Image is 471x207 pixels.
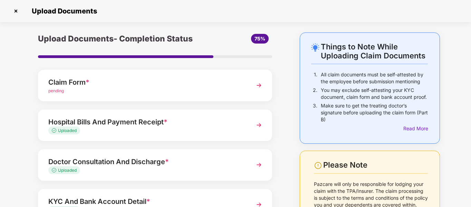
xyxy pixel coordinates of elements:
[253,79,265,92] img: svg+xml;base64,PHN2ZyBpZD0iTmV4dCIgeG1sbnM9Imh0dHA6Ly93d3cudzMub3JnLzIwMDAvc3ZnIiB3aWR0aD0iMzYiIG...
[403,125,428,132] div: Read More
[52,168,58,172] img: svg+xml;base64,PHN2ZyB4bWxucz0iaHR0cDovL3d3dy53My5vcmcvMjAwMC9zdmciIHdpZHRoPSIxMy4zMzMiIGhlaWdodD...
[58,128,77,133] span: Uploaded
[321,42,428,60] div: Things to Note While Uploading Claim Documents
[314,71,317,85] p: 1.
[10,6,21,17] img: svg+xml;base64,PHN2ZyBpZD0iQ3Jvc3MtMzJ4MzIiIHhtbG5zPSJodHRwOi8vd3d3LnczLm9yZy8yMDAwL3N2ZyIgd2lkdG...
[314,161,322,170] img: svg+xml;base64,PHN2ZyBpZD0iV2FybmluZ18tXzI0eDI0IiBkYXRhLW5hbWU9Ildhcm5pbmcgLSAyNHgyNCIgeG1sbnM9Im...
[321,71,428,85] p: All claim documents must be self-attested by the employee before submission mentioning
[321,87,428,101] p: You may exclude self-attesting your KYC document, claim form and bank account proof.
[321,102,428,123] p: Make sure to get the treating doctor’s signature before uploading the claim form (Part B)
[38,32,194,45] div: Upload Documents- Completion Status
[313,87,317,101] p: 2.
[48,116,244,128] div: Hospital Bills And Payment Receipt
[253,159,265,171] img: svg+xml;base64,PHN2ZyBpZD0iTmV4dCIgeG1sbnM9Imh0dHA6Ly93d3cudzMub3JnLzIwMDAvc3ZnIiB3aWR0aD0iMzYiIG...
[58,168,77,173] span: Uploaded
[48,156,244,167] div: Doctor Consultation And Discharge
[313,102,317,123] p: 3.
[48,88,64,93] span: pending
[254,36,265,41] span: 75%
[52,128,58,133] img: svg+xml;base64,PHN2ZyB4bWxucz0iaHR0cDovL3d3dy53My5vcmcvMjAwMC9zdmciIHdpZHRoPSIxMy4zMzMiIGhlaWdodD...
[323,160,428,170] div: Please Note
[48,196,244,207] div: KYC And Bank Account Detail
[25,7,100,15] span: Upload Documents
[48,77,244,88] div: Claim Form
[311,43,319,51] img: svg+xml;base64,PHN2ZyB4bWxucz0iaHR0cDovL3d3dy53My5vcmcvMjAwMC9zdmciIHdpZHRoPSIyNC4wOTMiIGhlaWdodD...
[253,119,265,131] img: svg+xml;base64,PHN2ZyBpZD0iTmV4dCIgeG1sbnM9Imh0dHA6Ly93d3cudzMub3JnLzIwMDAvc3ZnIiB3aWR0aD0iMzYiIG...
